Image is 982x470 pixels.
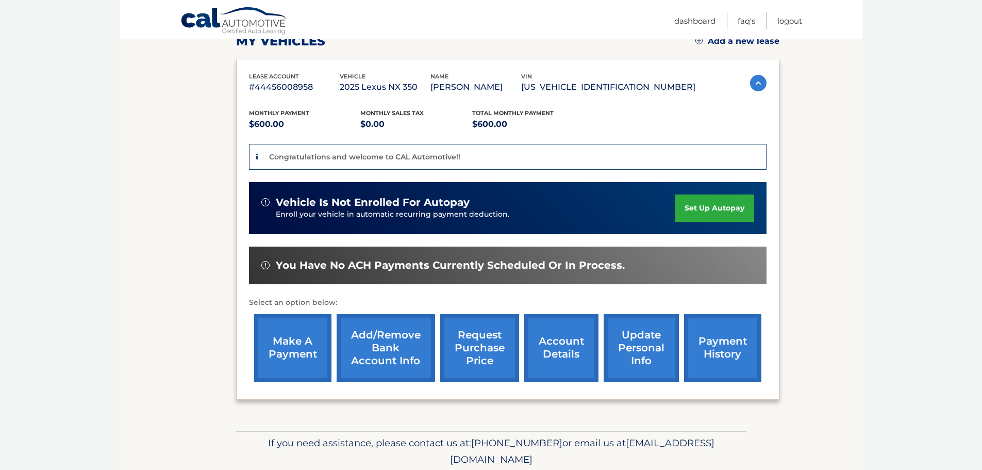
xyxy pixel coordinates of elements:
p: [US_VEHICLE_IDENTIFICATION_NUMBER] [521,80,695,94]
a: payment history [684,314,761,382]
a: Logout [777,12,802,29]
span: vin [521,73,532,80]
a: Add/Remove bank account info [337,314,435,382]
p: $600.00 [472,117,584,132]
a: FAQ's [738,12,755,29]
a: Cal Automotive [180,7,289,37]
a: Dashboard [674,12,715,29]
p: If you need assistance, please contact us at: or email us at [243,435,740,468]
a: make a payment [254,314,331,382]
p: $0.00 [360,117,472,132]
a: request purchase price [440,314,519,382]
span: [PHONE_NUMBER] [471,437,562,449]
a: account details [524,314,598,382]
img: accordion-active.svg [750,75,767,91]
span: lease account [249,73,299,80]
span: Monthly sales Tax [360,109,424,117]
p: $600.00 [249,117,361,132]
a: Add a new lease [695,36,779,46]
a: update personal info [604,314,679,382]
p: [PERSON_NAME] [430,80,521,94]
p: Enroll your vehicle in automatic recurring payment deduction. [276,209,676,220]
p: Select an option below: [249,297,767,309]
p: 2025 Lexus NX 350 [340,80,430,94]
span: Monthly Payment [249,109,309,117]
span: vehicle [340,73,365,80]
span: vehicle is not enrolled for autopay [276,196,470,209]
p: Congratulations and welcome to CAL Automotive!! [269,152,460,161]
span: You have no ACH payments currently scheduled or in process. [276,259,625,272]
p: #44456008958 [249,80,340,94]
a: set up autopay [675,195,754,222]
img: add.svg [695,37,703,44]
span: name [430,73,448,80]
span: Total Monthly Payment [472,109,554,117]
img: alert-white.svg [261,261,270,269]
img: alert-white.svg [261,198,270,206]
h2: my vehicles [236,34,325,49]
